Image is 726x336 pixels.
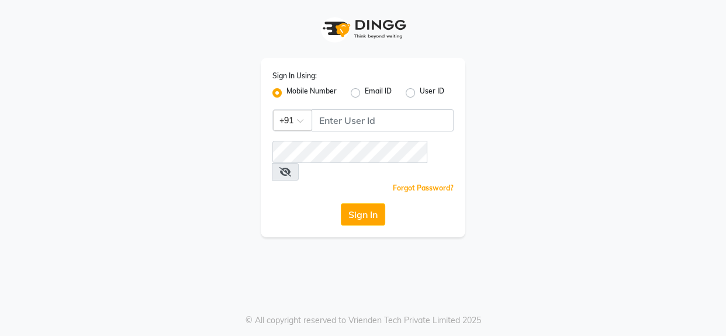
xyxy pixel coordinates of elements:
label: Mobile Number [286,86,337,100]
input: Username [272,141,427,163]
img: logo1.svg [316,12,410,46]
label: Sign In Using: [272,71,317,81]
label: Email ID [365,86,392,100]
button: Sign In [341,203,385,226]
a: Forgot Password? [393,183,454,192]
input: Username [312,109,454,131]
label: User ID [420,86,444,100]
